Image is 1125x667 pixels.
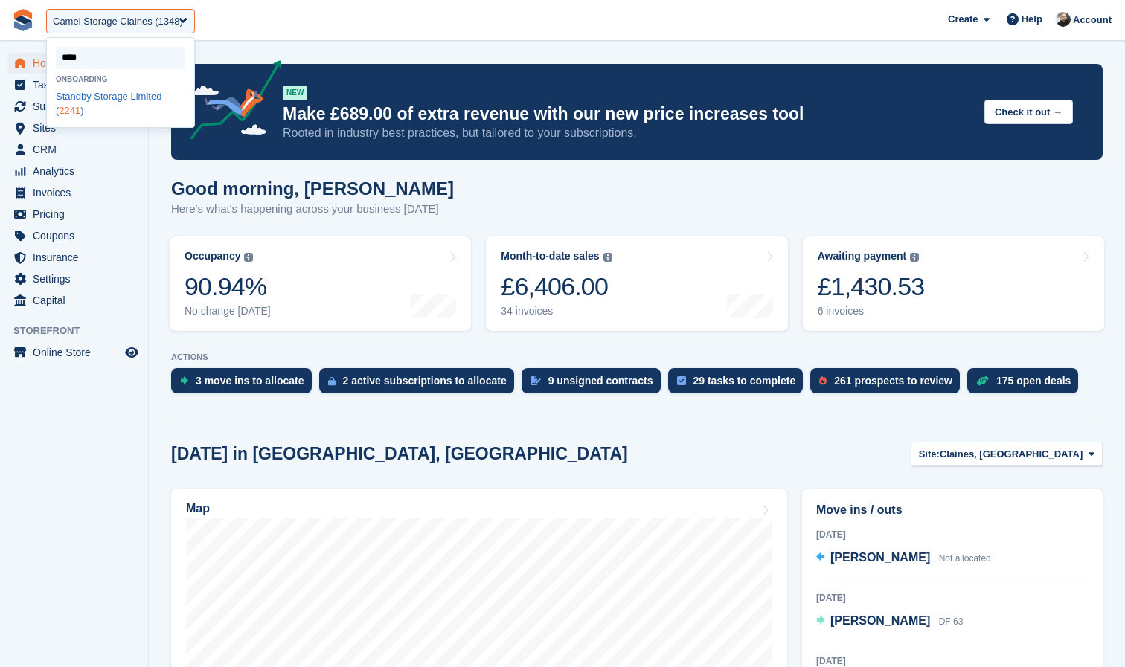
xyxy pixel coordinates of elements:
[816,591,1089,605] div: [DATE]
[548,375,653,387] div: 9 unsigned contracts
[7,96,141,117] a: menu
[939,553,991,564] span: Not allocated
[185,250,240,262] div: Occupancy
[59,105,80,116] span: 2241
[818,250,907,262] div: Awaiting payment
[603,253,612,262] img: icon-info-grey-7440780725fd019a000dd9b08b2336e03edf1995a4989e88bcd33f0948082b44.svg
[53,14,183,29] div: Camel Storage Claines (1348)
[7,268,141,289] a: menu
[33,139,122,160] span: CRM
[984,100,1073,124] button: Check it out →
[7,139,141,160] a: menu
[7,225,141,246] a: menu
[677,376,686,385] img: task-75834270c22a3079a89374b754ae025e5fb1db73e45f91037f5363f120a921f8.svg
[830,551,930,564] span: [PERSON_NAME]
[33,225,122,246] span: Coupons
[976,376,989,386] img: deal-1b604bf984904fb50ccaf53a9ad4b4a5d6e5aea283cecdc64d6e3604feb123c2.svg
[283,125,972,141] p: Rooted in industry best practices, but tailored to your subscriptions.
[486,236,787,331] a: Month-to-date sales £6,406.00 34 invoices
[693,375,796,387] div: 29 tasks to complete
[522,368,668,401] a: 9 unsigned contracts
[830,614,930,627] span: [PERSON_NAME]
[185,305,271,318] div: No change [DATE]
[1073,13,1112,28] span: Account
[803,236,1104,331] a: Awaiting payment £1,430.53 6 invoices
[47,86,194,121] div: Standby Storage Limited ( )
[33,96,122,117] span: Subscriptions
[531,376,541,385] img: contract_signature_icon-13c848040528278c33f63329250d36e43548de30e8caae1d1a13099fd9432cc5.svg
[996,375,1071,387] div: 175 open deals
[919,447,940,462] span: Site:
[244,253,253,262] img: icon-info-grey-7440780725fd019a000dd9b08b2336e03edf1995a4989e88bcd33f0948082b44.svg
[911,442,1103,466] button: Site: Claines, [GEOGRAPHIC_DATA]
[171,201,454,218] p: Here's what's happening across your business [DATE]
[816,612,963,631] a: [PERSON_NAME] DF 63
[948,12,978,27] span: Create
[834,375,952,387] div: 261 prospects to review
[171,368,319,401] a: 3 move ins to allocate
[33,342,122,363] span: Online Store
[12,9,34,31] img: stora-icon-8386f47178a22dfd0bd8f6a31ec36ba5ce8667c1dd55bd0f319d3a0aa187defe.svg
[13,323,148,338] span: Storefront
[178,60,282,145] img: price-adjustments-announcement-icon-8257ccfd72463d97f412b2fc003d46551f7dbcb40ab6d574587a9cd5c0d94...
[283,86,307,100] div: NEW
[7,204,141,225] a: menu
[319,368,522,401] a: 2 active subscriptions to allocate
[939,616,964,627] span: DF 63
[33,268,122,289] span: Settings
[123,344,141,361] a: Preview store
[7,342,141,363] a: menu
[810,368,967,401] a: 261 prospects to review
[47,75,194,83] div: Onboarding
[33,74,122,95] span: Tasks
[343,375,507,387] div: 2 active subscriptions to allocate
[7,161,141,181] a: menu
[33,182,122,203] span: Invoices
[501,271,612,302] div: £6,406.00
[170,236,471,331] a: Occupancy 90.94% No change [DATE]
[940,447,1083,462] span: Claines, [GEOGRAPHIC_DATA]
[33,53,122,74] span: Home
[1022,12,1042,27] span: Help
[7,247,141,268] a: menu
[33,290,122,311] span: Capital
[7,53,141,74] a: menu
[180,376,188,385] img: move_ins_to_allocate_icon-fdf77a2bb77ea45bf5b3d319d69a93e2d87916cf1d5bf7949dd705db3b84f3ca.svg
[186,502,210,515] h2: Map
[283,103,972,125] p: Make £689.00 of extra revenue with our new price increases tool
[171,352,1103,362] p: ACTIONS
[910,253,919,262] img: icon-info-grey-7440780725fd019a000dd9b08b2336e03edf1995a4989e88bcd33f0948082b44.svg
[328,376,336,386] img: active_subscription_to_allocate_icon-d502201f5373d7db506a760aba3b589e785aa758c864c3986d89f69b8ff3...
[7,117,141,138] a: menu
[33,161,122,181] span: Analytics
[501,250,599,262] div: Month-to-date sales
[668,368,811,401] a: 29 tasks to complete
[818,305,925,318] div: 6 invoices
[819,376,827,385] img: prospect-51fa495bee0391a8d652442698ab0144808aea92771e9ea1ae160a38d050c398.svg
[171,444,628,464] h2: [DATE] in [GEOGRAPHIC_DATA], [GEOGRAPHIC_DATA]
[816,501,1089,519] h2: Move ins / outs
[501,305,612,318] div: 34 invoices
[7,290,141,311] a: menu
[185,271,271,302] div: 90.94%
[7,74,141,95] a: menu
[7,182,141,203] a: menu
[171,178,454,199] h1: Good morning, [PERSON_NAME]
[1056,12,1071,27] img: Tom Huddleston
[967,368,1086,401] a: 175 open deals
[33,117,122,138] span: Sites
[33,204,122,225] span: Pricing
[818,271,925,302] div: £1,430.53
[816,549,991,568] a: [PERSON_NAME] Not allocated
[816,528,1089,541] div: [DATE]
[196,375,304,387] div: 3 move ins to allocate
[33,247,122,268] span: Insurance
